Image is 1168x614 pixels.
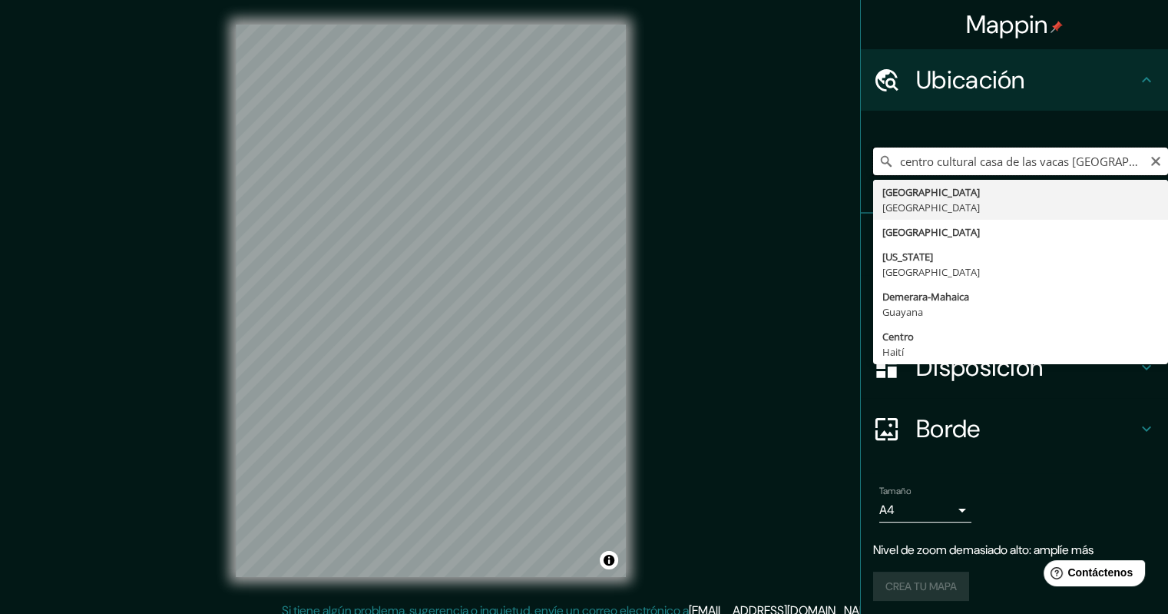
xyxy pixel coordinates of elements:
[861,398,1168,460] div: Borde
[916,413,981,445] font: Borde
[1051,21,1063,33] img: pin-icon.png
[1150,153,1162,168] button: Claro
[882,330,914,344] font: Centro
[882,345,904,359] font: Haití
[861,337,1168,398] div: Disposición
[600,551,618,569] button: Activar o desactivar atribución
[1031,554,1151,597] iframe: Lanzador de widgets de ayuda
[882,265,980,279] font: [GEOGRAPHIC_DATA]
[882,201,980,214] font: [GEOGRAPHIC_DATA]
[861,49,1168,111] div: Ubicación
[882,250,933,264] font: [US_STATE]
[882,305,923,319] font: Guayana
[861,214,1168,275] div: Patas
[873,542,1094,558] font: Nivel de zoom demasiado alto: amplíe más
[879,502,895,518] font: A4
[882,185,980,199] font: [GEOGRAPHIC_DATA]
[861,275,1168,337] div: Estilo
[916,351,1043,383] font: Disposición
[966,8,1048,41] font: Mappin
[879,498,971,523] div: A4
[916,64,1025,96] font: Ubicación
[873,148,1168,175] input: Elige tu ciudad o zona
[236,25,626,577] canvas: Mapa
[882,290,969,304] font: Demerara-Mahaica
[879,485,911,497] font: Tamaño
[882,225,980,239] font: [GEOGRAPHIC_DATA]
